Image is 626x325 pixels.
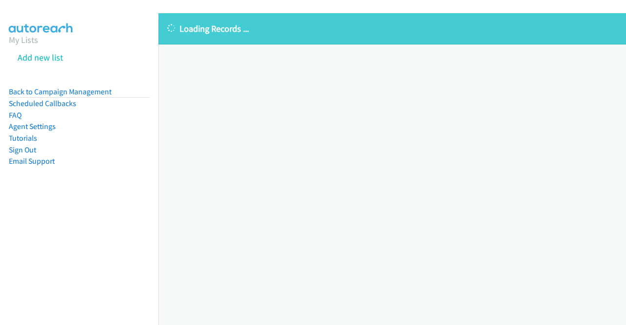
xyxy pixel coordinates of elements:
a: Add new list [18,52,63,63]
a: Scheduled Callbacks [9,99,76,108]
a: FAQ [9,110,22,120]
a: Tutorials [9,133,37,143]
a: Email Support [9,156,55,166]
a: My Lists [9,34,38,45]
a: Back to Campaign Management [9,87,112,96]
p: Loading Records ... [167,22,617,35]
a: Agent Settings [9,122,56,131]
a: Sign Out [9,145,36,154]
